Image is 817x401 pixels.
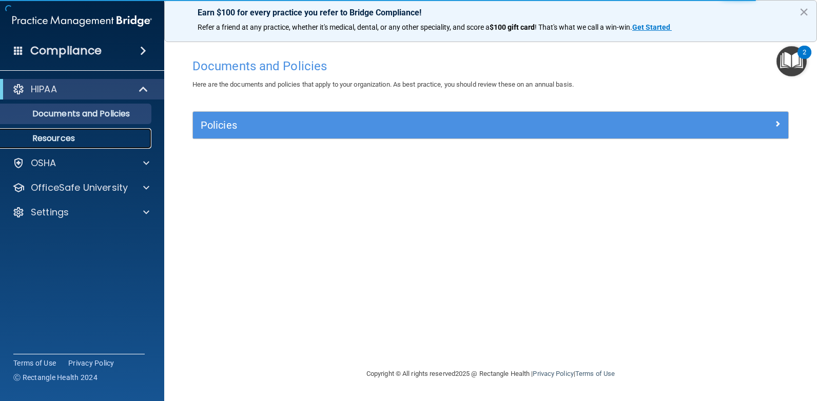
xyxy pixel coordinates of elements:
a: Settings [12,206,149,218]
a: OfficeSafe University [12,182,149,194]
span: Ⓒ Rectangle Health 2024 [13,372,98,383]
button: Open Resource Center, 2 new notifications [776,46,807,76]
a: Privacy Policy [68,358,114,368]
a: Terms of Use [575,370,615,377]
h5: Policies [201,119,632,131]
strong: Get Started [632,23,670,31]
a: Privacy Policy [533,370,573,377]
button: Close [799,4,809,20]
p: HIPAA [31,83,57,95]
div: Copyright © All rights reserved 2025 @ Rectangle Health | | [303,357,678,390]
a: OSHA [12,157,149,169]
p: OSHA [31,157,56,169]
a: HIPAA [12,83,149,95]
span: Here are the documents and policies that apply to your organization. As best practice, you should... [192,81,574,88]
p: Documents and Policies [7,109,147,119]
p: Resources [7,133,147,144]
h4: Compliance [30,44,102,58]
div: 2 [803,52,806,66]
img: PMB logo [12,11,152,31]
p: Settings [31,206,69,218]
a: Policies [201,117,781,133]
span: ! That's what we call a win-win. [535,23,632,31]
h4: Documents and Policies [192,59,789,73]
strong: $100 gift card [490,23,535,31]
p: OfficeSafe University [31,182,128,194]
a: Terms of Use [13,358,56,368]
span: Refer a friend at any practice, whether it's medical, dental, or any other speciality, and score a [198,23,490,31]
iframe: Drift Widget Chat Controller [639,328,805,369]
a: Get Started [632,23,672,31]
p: Earn $100 for every practice you refer to Bridge Compliance! [198,8,784,17]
